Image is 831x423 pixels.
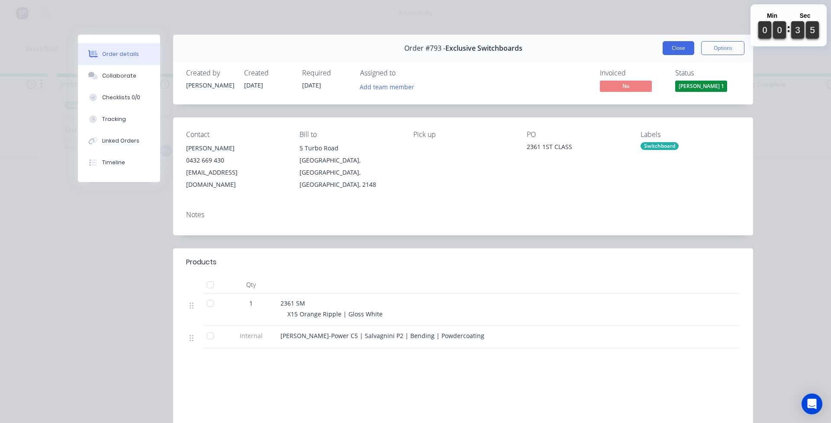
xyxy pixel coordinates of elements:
[78,87,160,108] button: Checklists 0/0
[186,154,286,166] div: 0432 669 430
[675,81,727,91] span: [PERSON_NAME] 1
[360,69,447,77] div: Assigned to
[229,331,274,340] span: Internal
[186,142,286,191] div: [PERSON_NAME]0432 669 430[EMAIL_ADDRESS][DOMAIN_NAME]
[186,69,234,77] div: Created by
[302,69,350,77] div: Required
[600,69,665,77] div: Invoiced
[78,130,160,152] button: Linked Orders
[186,130,286,139] div: Contact
[78,152,160,173] button: Timeline
[186,211,740,219] div: Notes
[102,115,126,123] div: Tracking
[600,81,652,91] span: No
[102,137,139,145] div: Linked Orders
[102,159,125,166] div: Timeline
[102,50,139,58] div: Order details
[675,69,740,77] div: Status
[186,81,234,90] div: [PERSON_NAME]
[300,154,399,191] div: [GEOGRAPHIC_DATA], [GEOGRAPHIC_DATA], [GEOGRAPHIC_DATA], 2148
[404,44,445,52] span: Order #793 -
[360,81,419,92] button: Add team member
[300,142,399,154] div: 5 Turbo Road
[302,81,321,89] span: [DATE]
[78,108,160,130] button: Tracking
[102,94,140,101] div: Checklists 0/0
[287,310,383,318] span: X15 Orange Ripple | Gloss White
[527,130,626,139] div: PO
[663,41,694,55] button: Close
[641,142,679,150] div: Switchboard
[641,130,740,139] div: Labels
[244,81,263,89] span: [DATE]
[225,276,277,293] div: Qty
[300,130,399,139] div: Bill to
[78,65,160,87] button: Collaborate
[186,166,286,191] div: [EMAIL_ADDRESS][DOMAIN_NAME]
[701,41,744,55] button: Options
[249,299,253,308] span: 1
[280,332,484,340] span: [PERSON_NAME]-Power C5 | Salvagnini P2 | Bending | Powdercoating
[802,394,822,414] div: Open Intercom Messenger
[675,81,727,94] button: [PERSON_NAME] 1
[186,257,216,267] div: Products
[186,142,286,154] div: [PERSON_NAME]
[445,44,522,52] span: Exclusive Switchboards
[527,142,626,154] div: 2361 1ST CLASS
[300,142,399,191] div: 5 Turbo Road[GEOGRAPHIC_DATA], [GEOGRAPHIC_DATA], [GEOGRAPHIC_DATA], 2148
[244,69,292,77] div: Created
[355,81,419,92] button: Add team member
[280,299,305,307] span: 2361 SM
[102,72,136,80] div: Collaborate
[413,130,513,139] div: Pick up
[78,43,160,65] button: Order details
